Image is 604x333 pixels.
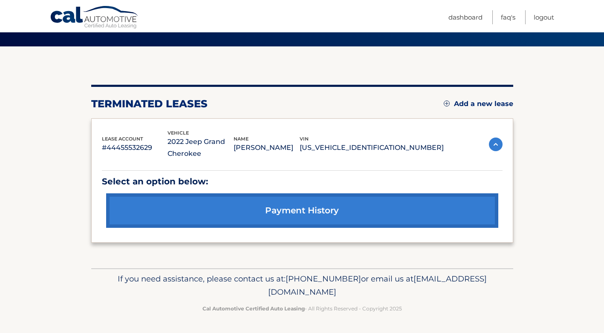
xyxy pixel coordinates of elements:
[202,305,305,312] strong: Cal Automotive Certified Auto Leasing
[97,272,508,299] p: If you need assistance, please contact us at: or email us at
[106,193,498,228] a: payment history
[300,142,444,154] p: [US_VEHICLE_IDENTIFICATION_NUMBER]
[234,142,300,154] p: [PERSON_NAME]
[444,100,450,106] img: add.svg
[286,274,361,284] span: [PHONE_NUMBER]
[102,174,503,189] p: Select an option below:
[91,98,208,110] h2: terminated leases
[102,142,168,154] p: #44455532629
[448,10,483,24] a: Dashboard
[50,6,139,30] a: Cal Automotive
[102,136,143,142] span: lease account
[444,100,513,108] a: Add a new lease
[300,136,309,142] span: vin
[501,10,515,24] a: FAQ's
[534,10,554,24] a: Logout
[489,138,503,151] img: accordion-active.svg
[234,136,249,142] span: name
[168,130,189,136] span: vehicle
[97,304,508,313] p: - All Rights Reserved - Copyright 2025
[168,136,234,160] p: 2022 Jeep Grand Cherokee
